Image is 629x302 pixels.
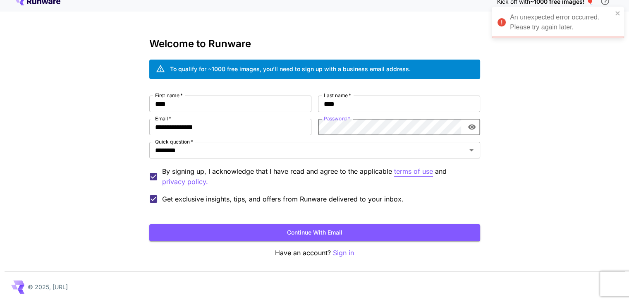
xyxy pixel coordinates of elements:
[170,65,411,73] div: To qualify for ~1000 free images, you’ll need to sign up with a business email address.
[162,194,404,204] span: Get exclusive insights, tips, and offers from Runware delivered to your inbox.
[510,12,612,32] div: An unexpected error occurred. Please try again later.
[464,120,479,134] button: toggle password visibility
[149,224,480,241] button: Continue with email
[155,138,193,145] label: Quick question
[162,177,208,187] button: By signing up, I acknowledge that I have read and agree to the applicable terms of use and
[162,177,208,187] p: privacy policy.
[155,92,183,99] label: First name
[394,166,433,177] p: terms of use
[466,144,477,156] button: Open
[149,248,480,258] p: Have an account?
[333,248,354,258] button: Sign in
[394,166,433,177] button: By signing up, I acknowledge that I have read and agree to the applicable and privacy policy.
[28,283,68,291] p: © 2025, [URL]
[162,166,474,187] p: By signing up, I acknowledge that I have read and agree to the applicable and
[149,38,480,50] h3: Welcome to Runware
[324,92,351,99] label: Last name
[615,10,621,17] button: close
[155,115,171,122] label: Email
[324,115,350,122] label: Password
